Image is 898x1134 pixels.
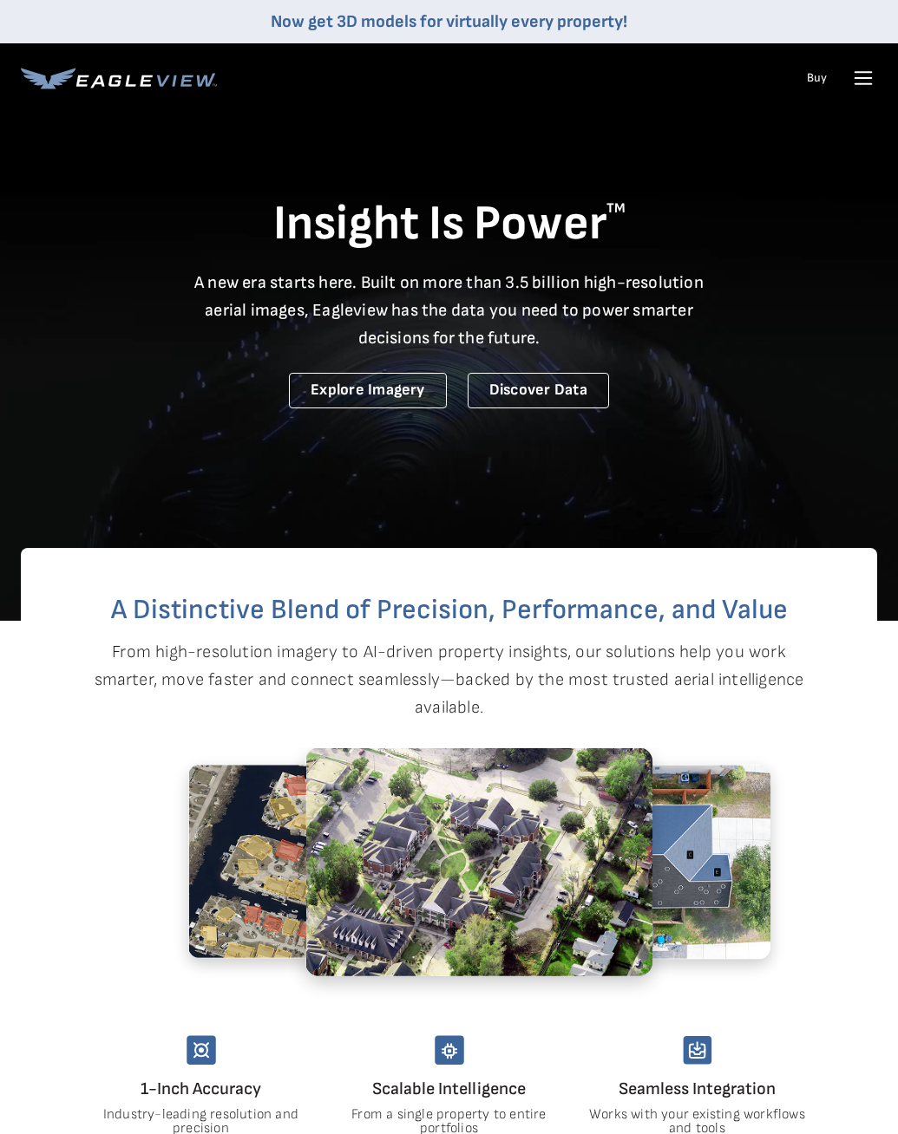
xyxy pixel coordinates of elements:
a: Discover Data [468,373,609,408]
img: 5.2.png [188,765,483,959]
sup: TM [606,200,626,217]
a: Explore Imagery [289,373,447,408]
img: scalable-intelligency.svg [435,1035,464,1065]
a: Now get 3D models for virtually every property! [271,11,627,32]
h2: A Distinctive Blend of Precision, Performance, and Value [90,596,808,624]
img: unmatched-accuracy.svg [187,1035,216,1065]
h4: 1-Inch Accuracy [91,1075,311,1103]
h1: Insight Is Power [21,194,877,255]
img: 1.2.png [305,747,652,976]
p: From high-resolution imagery to AI-driven property insights, our solutions help you work smarter,... [90,638,808,721]
h4: Scalable Intelligence [339,1075,560,1103]
img: seamless-integration.svg [683,1035,712,1065]
a: Buy [807,70,827,86]
p: A new era starts here. Built on more than 3.5 billion high-resolution aerial images, Eagleview ha... [184,269,715,352]
img: 2.2.png [475,765,770,959]
h4: Seamless Integration [587,1075,808,1103]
